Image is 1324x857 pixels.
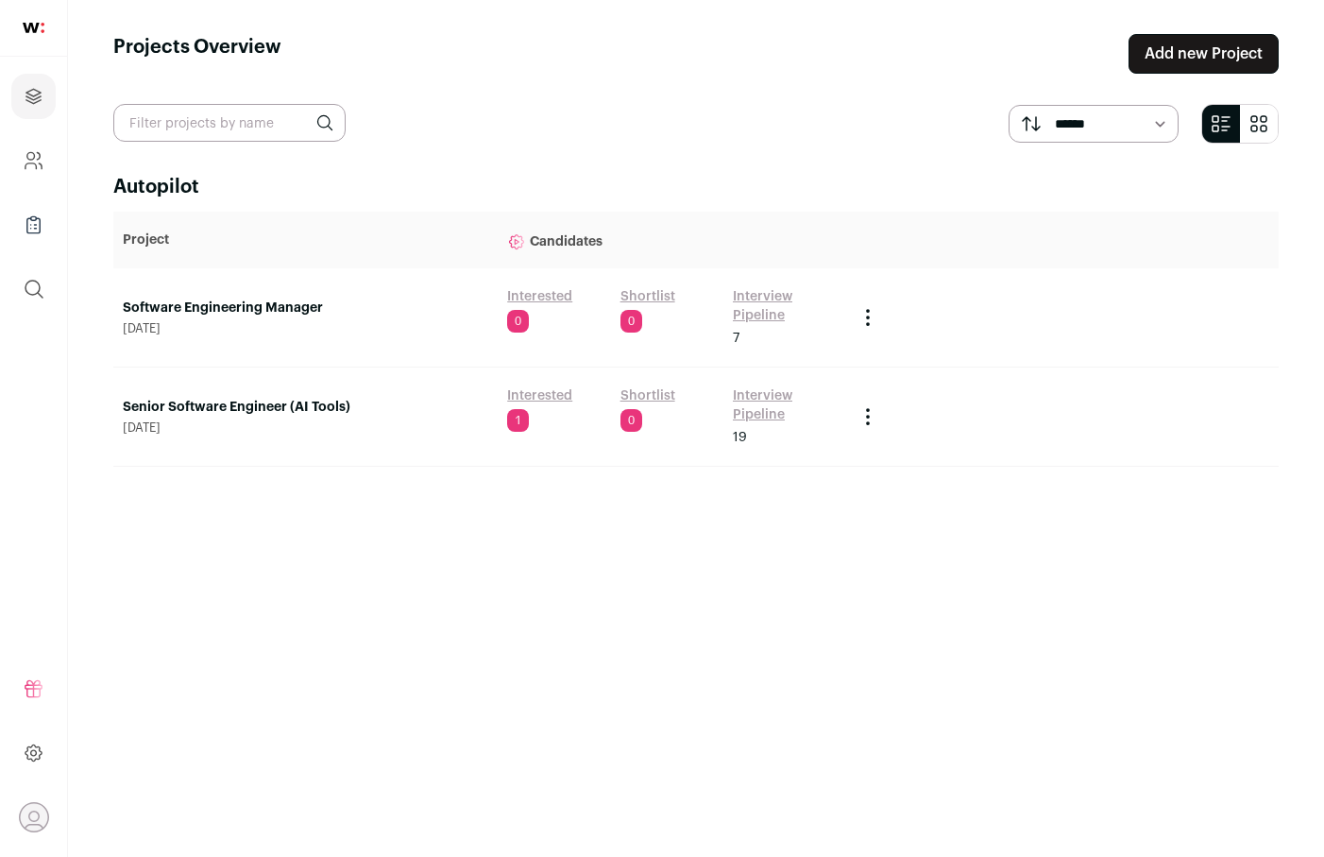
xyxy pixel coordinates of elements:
p: Project [123,231,488,249]
span: 7 [733,329,739,348]
a: Interview Pipeline [733,386,838,424]
span: 0 [620,310,642,333]
span: 0 [620,409,642,432]
input: Filter projects by name [113,104,346,142]
span: [DATE] [123,420,488,436]
img: wellfound-shorthand-0d5821cbd27db2630d0214b213865d53afaa358527fdda9d0ea32b1df1b89c2c.svg [23,23,44,33]
a: Company and ATS Settings [11,138,56,183]
h2: Autopilot [113,174,1279,200]
a: Add new Project [1129,34,1279,74]
span: [DATE] [123,321,488,336]
h1: Projects Overview [113,34,281,74]
a: Company Lists [11,202,56,248]
button: Open dropdown [19,802,49,832]
p: Candidates [507,221,838,259]
a: Interview Pipeline [733,287,838,325]
a: Software Engineering Manager [123,299,488,317]
button: Project Actions [857,405,879,428]
a: Interested [507,386,572,405]
a: Interested [507,287,572,306]
span: 19 [733,428,747,447]
a: Shortlist [620,287,675,306]
button: Project Actions [857,306,879,329]
a: Shortlist [620,386,675,405]
span: 1 [507,409,529,432]
span: 0 [507,310,529,333]
a: Senior Software Engineer (AI Tools) [123,398,488,417]
a: Projects [11,74,56,119]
